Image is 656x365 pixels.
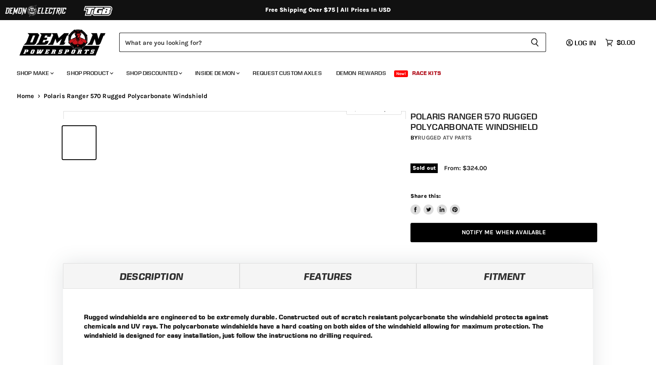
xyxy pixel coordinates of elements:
[418,134,472,141] a: Rugged ATV Parts
[410,193,441,199] span: Share this:
[410,111,597,132] h1: Polaris Ranger 570 Rugged Polycarbonate Windshield
[617,39,635,47] span: $0.00
[410,192,460,215] aside: Share this:
[67,3,130,19] img: TGB Logo 2
[410,223,597,243] a: Notify Me When Available
[246,65,328,82] a: Request Custom Axles
[406,65,447,82] a: Race Kits
[10,65,59,82] a: Shop Make
[189,65,245,82] a: Inside Demon
[524,33,546,52] button: Search
[330,65,392,82] a: Demon Rewards
[416,263,593,288] a: Fitment
[10,61,633,82] ul: Main menu
[394,70,408,77] span: New!
[410,133,597,142] div: by
[120,65,187,82] a: Shop Discounted
[4,3,67,19] img: Demon Electric Logo 2
[562,39,601,47] a: Log in
[575,39,596,47] span: Log in
[444,164,487,172] span: From: $324.00
[240,263,416,288] a: Features
[63,263,240,288] a: Description
[350,106,397,112] span: Click to expand
[119,33,524,52] input: Search
[17,93,34,100] a: Home
[84,312,572,340] p: Rugged windshields are engineered to be extremely durable. Constructed out of scratch resistant p...
[410,163,438,173] span: Sold out
[119,33,546,52] form: Product
[63,126,96,159] button: IMAGE thumbnail
[60,65,118,82] a: Shop Product
[44,93,208,100] span: Polaris Ranger 570 Rugged Polycarbonate Windshield
[601,36,639,49] a: $0.00
[17,27,109,57] img: Demon Powersports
